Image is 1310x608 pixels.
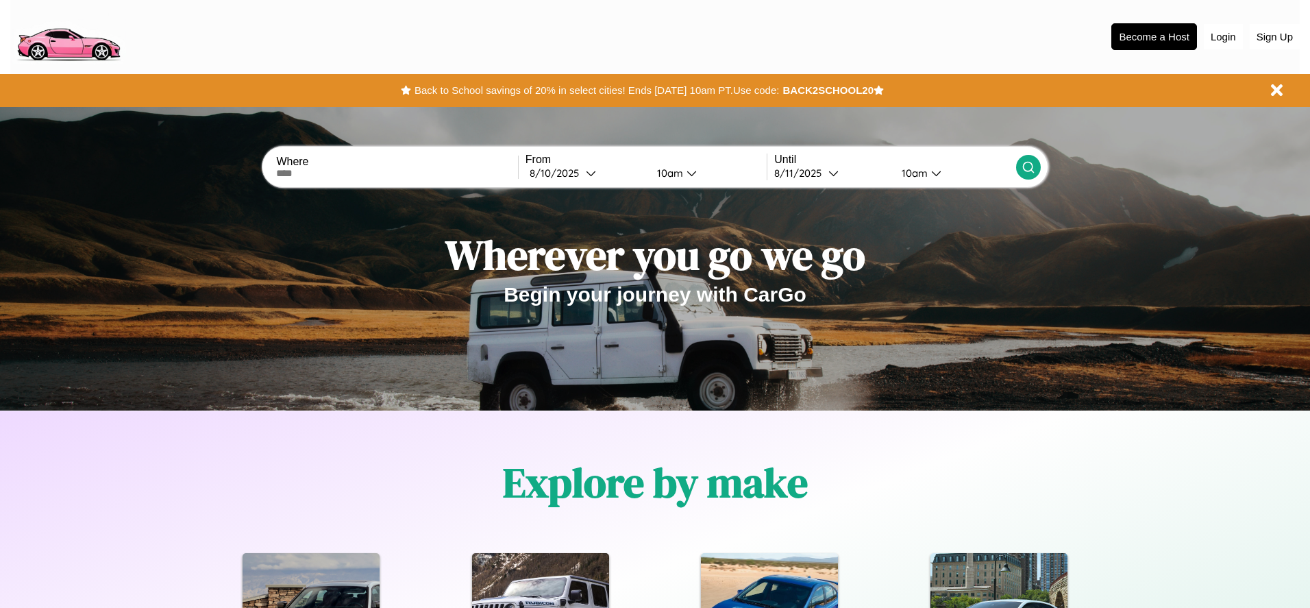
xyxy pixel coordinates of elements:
div: 10am [895,167,931,180]
label: From [526,154,767,166]
img: logo [10,7,126,64]
div: 10am [650,167,687,180]
label: Where [276,156,517,168]
button: Back to School savings of 20% in select cities! Ends [DATE] 10am PT.Use code: [411,81,782,100]
button: Login [1204,24,1243,49]
button: 10am [891,166,1015,180]
div: 8 / 11 / 2025 [774,167,828,180]
h1: Explore by make [503,454,808,511]
label: Until [774,154,1015,166]
button: Become a Host [1111,23,1197,50]
button: 10am [646,166,767,180]
b: BACK2SCHOOL20 [782,84,874,96]
div: 8 / 10 / 2025 [530,167,586,180]
button: Sign Up [1250,24,1300,49]
button: 8/10/2025 [526,166,646,180]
